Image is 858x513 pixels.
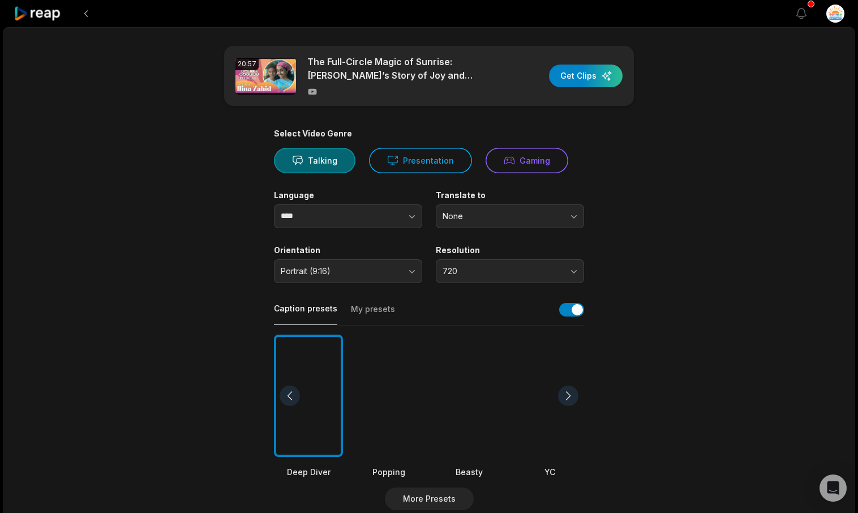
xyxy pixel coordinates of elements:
div: Beasty [435,466,504,478]
div: Open Intercom Messenger [820,474,847,502]
button: Talking [274,148,355,173]
span: None [443,211,561,221]
span: 720 [443,266,561,276]
div: Select Video Genre [274,129,584,139]
button: 720 [436,259,584,283]
div: Popping [354,466,423,478]
button: My presets [351,303,395,325]
button: None [436,204,584,228]
button: Gaming [486,148,568,173]
label: Orientation [274,245,422,255]
button: Get Clips [549,65,623,87]
button: More Presets [385,488,474,510]
div: 20:57 [235,58,259,70]
div: YC [515,466,584,478]
button: Caption presets [274,303,337,325]
label: Translate to [436,190,584,200]
label: Resolution [436,245,584,255]
button: Portrait (9:16) [274,259,422,283]
div: Deep Diver [274,466,343,478]
p: The Full-Circle Magic of Sunrise: [PERSON_NAME]’s Story of Joy and Purpose [307,55,503,82]
button: Presentation [369,148,472,173]
span: Portrait (9:16) [281,266,400,276]
label: Language [274,190,422,200]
